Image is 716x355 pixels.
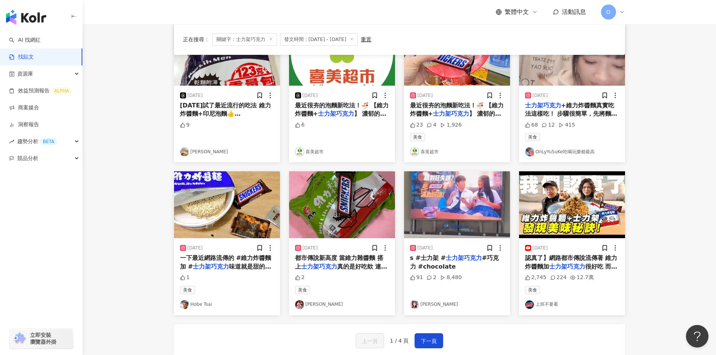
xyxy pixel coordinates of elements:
[180,254,271,270] span: 一下最近網路流傳的 #維力炸醬麵 加 #
[188,92,203,99] div: [DATE]
[410,300,504,309] a: KOL Avatar[PERSON_NAME]
[318,110,354,117] mark: 士力架巧克力
[303,92,318,99] div: [DATE]
[6,10,46,25] img: logo
[180,300,189,309] img: KOL Avatar
[533,92,548,99] div: [DATE]
[356,333,384,348] button: 上一頁
[570,274,593,281] div: 12.7萬
[418,92,433,99] div: [DATE]
[17,150,38,167] span: 競品分析
[280,33,358,46] span: 發文時間：[DATE] - [DATE]
[433,110,469,117] mark: 士力架巧克力
[533,245,548,251] div: [DATE]
[295,286,310,294] span: 美食
[525,102,618,134] span: +維力炸醬麵真實吃法這樣吃！ 步驟很簡單，先將麵煮好放一邊就平常你吃維力炸醬麵乾麵的吃法。 接著再放調味醬、
[183,36,209,42] span: 正在搜尋 ：
[525,300,619,309] a: KOL Avatar上班不要看
[9,104,39,112] a: 商案媒合
[390,338,409,344] span: 1 / 4 頁
[549,263,585,270] mark: 士力架巧克力
[9,53,34,61] a: 找貼文
[10,328,73,349] a: chrome extension立即安裝 瀏覽器外掛
[418,245,433,251] div: [DATE]
[180,300,274,309] a: KOL AvatarHobe Tsai
[519,171,625,238] img: post-image
[180,102,271,126] span: [DATE]試了最近流行的吃法 維力炸醬麵+印尼泡麵👍 [GEOGRAPHIC_DATA]
[295,274,305,281] div: 2
[415,333,443,348] button: 下一頁
[303,245,318,251] div: [DATE]
[12,332,27,344] img: chrome extension
[686,325,708,347] iframe: Help Scout Beacon - Open
[440,121,462,129] div: 1,926
[404,171,510,238] img: post-image
[295,147,304,156] img: KOL Avatar
[525,286,540,294] span: 美食
[295,263,388,287] span: 真的是好吃欸 連孩子都說讚 吃了兩大碗 經過人體實驗 這樣的組合是好吃的
[295,147,389,156] a: KOL Avatar喜美超市
[421,337,437,346] span: 下一頁
[9,36,41,44] a: searchAI 找網紅
[427,274,436,281] div: 2
[40,138,57,145] div: BETA
[410,254,446,261] span: s #士力架 #
[180,274,190,281] div: 1
[295,300,304,309] img: KOL Avatar
[440,274,462,281] div: 8,480
[505,8,529,16] span: 繁體中文
[410,133,425,141] span: 美食
[9,87,72,95] a: 效益預測報告ALPHA
[295,102,389,117] span: 最近很夯的泡麵新吃法！🍜 【維力炸醬麵+
[301,263,337,270] mark: 士力架巧克力
[180,121,190,129] div: 9
[361,36,371,42] div: 重置
[174,171,280,238] img: post-image
[562,8,586,15] span: 活動訊息
[525,254,618,270] span: 認真了】網路都市傳說流傳著 維力炸醬麵加
[542,121,555,129] div: 12
[9,121,39,128] a: 洞察報告
[17,133,57,150] span: 趨勢分析
[180,286,195,294] span: 美食
[180,147,274,156] a: KOL Avatar[PERSON_NAME]
[295,121,305,129] div: 6
[9,139,14,144] span: rise
[410,147,419,156] img: KOL Avatar
[525,274,546,281] div: 2,745
[410,274,423,281] div: 91
[180,147,189,156] img: KOL Avatar
[212,33,277,46] span: 關鍵字：士力架巧克力
[17,65,33,82] span: 資源庫
[525,102,561,109] mark: 士力架巧克力
[295,300,389,309] a: KOL Avatar[PERSON_NAME]
[295,254,383,270] span: 都市傳說新高度 當維力雜醬麵 搭上
[410,254,499,270] span: #巧克力 #chocolate
[427,121,436,129] div: 4
[525,300,534,309] img: KOL Avatar
[289,171,395,238] img: post-image
[410,121,423,129] div: 23
[193,263,229,270] mark: 士力架巧克力
[446,254,482,261] mark: 士力架巧克力
[525,133,540,141] span: 美食
[606,8,610,16] span: O
[410,102,504,117] span: 最近很夯的泡麵新吃法！🍜 【維力炸醬麵+
[525,121,538,129] div: 68
[410,147,504,156] a: KOL Avatar喜美超市
[525,147,534,156] img: KOL Avatar
[188,245,203,251] div: [DATE]
[525,147,619,156] a: KOL AvatarOnLyYuSuKe吃喝玩樂都最高
[410,300,419,309] img: KOL Avatar
[550,274,567,281] div: 224
[30,332,56,345] span: 立即安裝 瀏覽器外掛
[559,121,575,129] div: 415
